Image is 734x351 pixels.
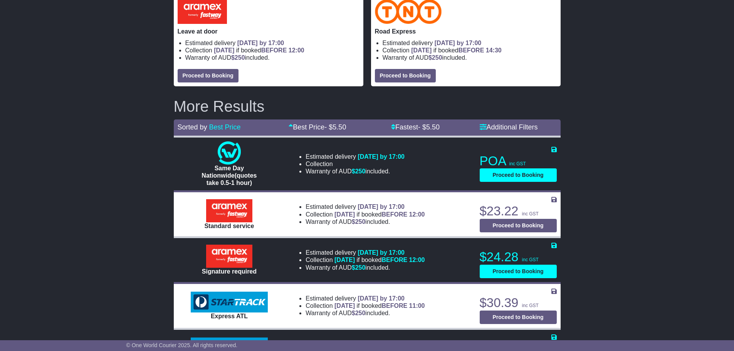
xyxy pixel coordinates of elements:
span: [DATE] by 17:00 [358,249,405,256]
span: Same Day Nationwide(quotes take 0.5-1 hour) [202,165,257,186]
span: 250 [235,54,245,61]
a: Best Price [209,123,241,131]
p: POA [480,153,557,169]
span: 250 [355,218,366,225]
span: 250 [355,168,366,175]
span: [DATE] by 17:00 [358,153,405,160]
img: One World Courier: Same Day Nationwide(quotes take 0.5-1 hour) [218,141,241,165]
span: 11:00 [409,302,425,309]
button: Proceed to Booking [375,69,436,82]
span: 12:00 [409,211,425,218]
p: Road Express [375,28,557,35]
span: [DATE] by 17:00 [435,40,482,46]
span: if booked [411,47,501,54]
li: Estimated delivery [185,39,359,47]
span: inc GST [522,211,539,217]
span: inc GST [509,161,526,166]
img: Aramex: Signature required [206,245,252,268]
span: $ [231,54,245,61]
span: [DATE] by 17:00 [237,40,284,46]
img: Aramex: Standard service [206,199,252,222]
li: Collection [306,302,425,309]
li: Warranty of AUD included. [306,168,405,175]
span: Express ATL [211,313,248,319]
span: [DATE] [334,211,355,218]
li: Warranty of AUD included. [383,54,557,61]
img: StarTrack: Express ATL [191,292,268,312]
span: if booked [334,302,425,309]
span: [DATE] [411,47,432,54]
button: Proceed to Booking [178,69,239,82]
li: Warranty of AUD included. [306,309,425,317]
span: 12:00 [409,257,425,263]
span: © One World Courier 2025. All rights reserved. [126,342,238,348]
span: $ [352,310,366,316]
p: $24.28 [480,249,557,265]
span: BEFORE [381,302,407,309]
span: 14:30 [486,47,502,54]
span: 250 [432,54,442,61]
li: Warranty of AUD included. [306,218,425,225]
button: Proceed to Booking [480,168,557,182]
a: Fastest- $5.50 [391,123,440,131]
span: Standard service [204,223,254,229]
span: [DATE] by 17:00 [358,203,405,210]
span: BEFORE [459,47,484,54]
span: if booked [334,211,425,218]
a: Additional Filters [480,123,538,131]
span: $ [352,264,366,271]
li: Collection [306,256,425,264]
span: 5.50 [333,123,346,131]
span: [DATE] [334,257,355,263]
p: Leave at door [178,28,359,35]
p: $23.22 [480,203,557,219]
span: $ [352,168,366,175]
li: Estimated delivery [306,153,405,160]
span: BEFORE [261,47,287,54]
p: $30.39 [480,295,557,311]
li: Warranty of AUD included. [185,54,359,61]
span: $ [352,218,366,225]
button: Proceed to Booking [480,311,557,324]
li: Warranty of AUD included. [306,264,425,271]
li: Estimated delivery [306,203,425,210]
span: $ [428,54,442,61]
span: - $ [418,123,440,131]
span: 250 [355,310,366,316]
span: if booked [214,47,304,54]
span: 5.50 [426,123,440,131]
li: Collection [383,47,557,54]
li: Collection [185,47,359,54]
span: 250 [355,264,366,271]
span: Sorted by [178,123,207,131]
span: inc GST [522,303,539,308]
a: Best Price- $5.50 [289,123,346,131]
li: Collection [306,211,425,218]
span: BEFORE [381,211,407,218]
button: Proceed to Booking [480,265,557,278]
span: 12:00 [289,47,304,54]
li: Estimated delivery [306,295,425,302]
li: Estimated delivery [383,39,557,47]
span: if booked [334,257,425,263]
span: inc GST [522,257,539,262]
span: Signature required [202,268,257,275]
span: [DATE] [214,47,234,54]
span: [DATE] by 17:00 [358,295,405,302]
button: Proceed to Booking [480,219,557,232]
span: - $ [324,123,346,131]
span: BEFORE [381,257,407,263]
li: Collection [306,160,405,168]
h2: More Results [174,98,561,115]
li: Estimated delivery [306,249,425,256]
span: [DATE] [334,302,355,309]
